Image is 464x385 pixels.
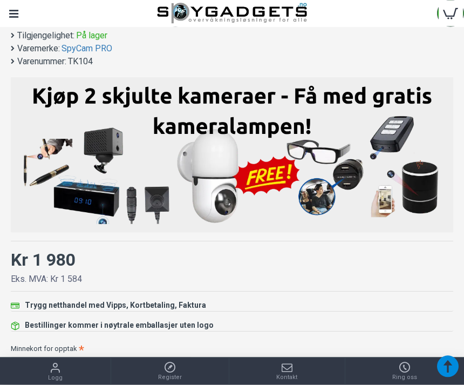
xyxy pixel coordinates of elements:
[11,340,453,357] label: Minnekort for opptak
[11,247,76,273] div: Kr 1 980
[68,56,93,69] span: TK104
[25,300,206,312] div: Trygg netthandel med Vipps, Kortbetaling, Faktura
[48,374,63,383] span: Logg
[17,43,60,56] b: Varemerke:
[229,358,345,385] a: Kontakt
[392,373,417,382] span: Ring oss
[158,373,182,382] span: Register
[111,358,229,385] a: Register
[76,30,107,43] span: På lager
[19,83,445,224] img: Kjøp 2 skjulte kameraer – Få med gratis kameralampe!
[17,56,66,69] b: Varenummer:
[157,3,307,24] img: SpyGadgets.no
[276,373,297,382] span: Kontakt
[25,320,214,332] div: Bestillinger kommer i nøytrale emballasjer uten logo
[17,30,74,43] b: Tilgjengelighet:
[62,43,112,56] a: SpyCam PRO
